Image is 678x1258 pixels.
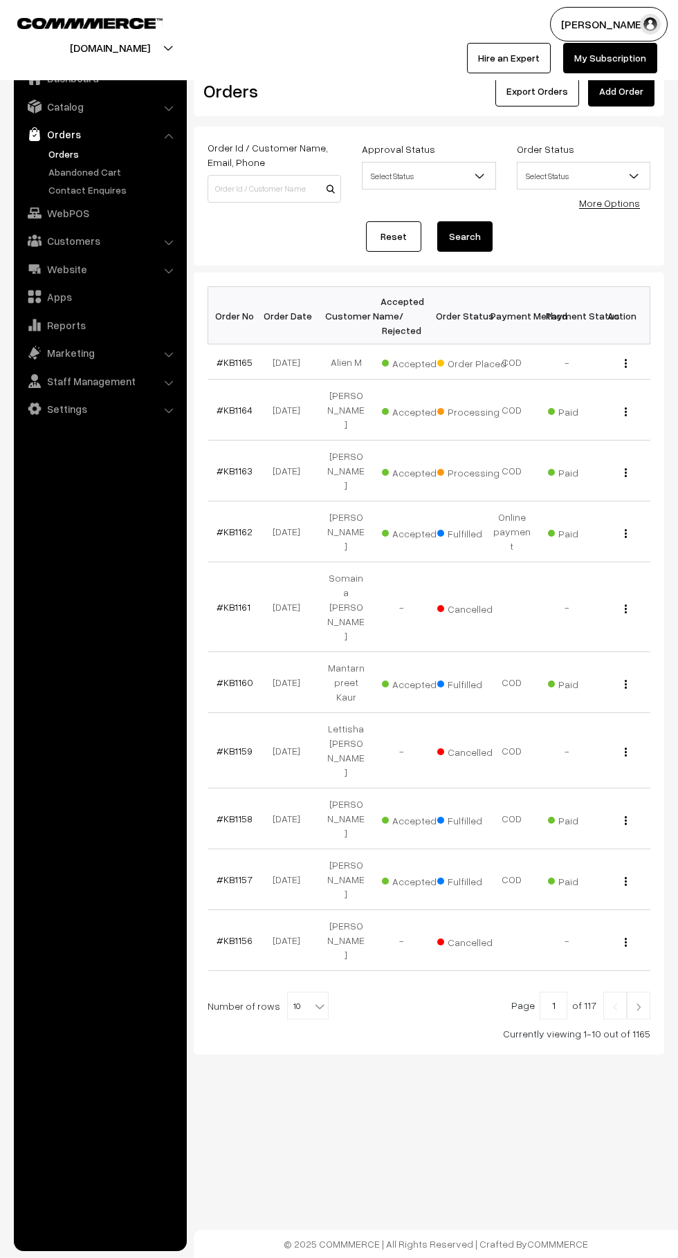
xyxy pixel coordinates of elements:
[45,147,182,161] a: Orders
[484,652,540,713] td: COD
[17,122,182,147] a: Orders
[437,462,506,480] span: Processing
[318,344,374,380] td: Alien M
[362,162,495,189] span: Select Status
[217,934,253,946] a: #KB1156
[263,501,318,562] td: [DATE]
[17,396,182,421] a: Settings
[548,462,617,480] span: Paid
[632,1003,645,1011] img: Right
[609,1003,621,1011] img: Left
[382,871,451,889] span: Accepted
[437,221,493,252] button: Search
[21,30,199,65] button: [DOMAIN_NAME]
[263,287,318,344] th: Order Date
[263,910,318,971] td: [DATE]
[625,407,627,416] img: Menu
[382,523,451,541] span: Accepted
[437,932,506,950] span: Cancelled
[437,871,506,889] span: Fulfilled
[511,999,535,1011] span: Page
[527,1238,588,1250] a: COMMMERCE
[208,1026,650,1041] div: Currently viewing 1-10 out of 1165
[540,562,595,652] td: -
[625,468,627,477] img: Menu
[318,713,374,788] td: Lettisha [PERSON_NAME]
[208,175,341,203] input: Order Id / Customer Name / Customer Email / Customer Phone
[572,999,596,1011] span: of 117
[625,938,627,947] img: Menu
[484,501,540,562] td: Online payment
[217,465,253,477] a: #KB1163
[318,849,374,910] td: [PERSON_NAME]
[588,76,654,107] a: Add Order
[625,604,627,613] img: Menu
[217,526,253,537] a: #KB1162
[550,7,668,41] button: [PERSON_NAME]…
[287,992,329,1019] span: 10
[540,344,595,380] td: -
[208,287,264,344] th: Order No
[17,340,182,365] a: Marketing
[484,441,540,501] td: COD
[263,441,318,501] td: [DATE]
[382,674,451,692] span: Accepted
[263,788,318,849] td: [DATE]
[484,788,540,849] td: COD
[217,676,253,688] a: #KB1160
[217,813,253,824] a: #KB1158
[517,162,650,189] span: Select Status
[484,380,540,441] td: COD
[17,201,182,225] a: WebPOS
[540,287,595,344] th: Payment Status
[318,652,374,713] td: Mantarnpreet Kaur
[318,501,374,562] td: [PERSON_NAME]
[540,910,595,971] td: -
[625,877,627,886] img: Menu
[548,523,617,541] span: Paid
[437,674,506,692] span: Fulfilled
[318,788,374,849] td: [PERSON_NAME]
[17,257,182,281] a: Website
[45,165,182,179] a: Abandoned Cart
[540,713,595,788] td: -
[263,849,318,910] td: [DATE]
[437,810,506,828] span: Fulfilled
[263,380,318,441] td: [DATE]
[194,1230,678,1258] footer: © 2025 COMMMERCE | All Rights Reserved | Crafted By
[17,94,182,119] a: Catalog
[484,713,540,788] td: COD
[17,369,182,394] a: Staff Management
[382,462,451,480] span: Accepted
[263,344,318,380] td: [DATE]
[318,287,374,344] th: Customer Name
[217,356,253,368] a: #KB1165
[563,43,657,73] a: My Subscription
[217,745,253,757] a: #KB1159
[366,221,421,252] a: Reset
[625,680,627,689] img: Menu
[382,810,451,828] span: Accepted
[263,652,318,713] td: [DATE]
[429,287,484,344] th: Order Status
[640,14,661,35] img: user
[318,562,374,652] td: Somaina [PERSON_NAME]
[217,873,253,885] a: #KB1157
[484,849,540,910] td: COD
[517,142,574,156] label: Order Status
[374,287,429,344] th: Accepted / Rejected
[208,999,280,1013] span: Number of rows
[548,674,617,692] span: Paid
[517,164,650,188] span: Select Status
[17,313,182,337] a: Reports
[437,598,506,616] span: Cancelled
[548,401,617,419] span: Paid
[318,441,374,501] td: [PERSON_NAME]
[217,601,250,613] a: #KB1161
[363,164,495,188] span: Select Status
[45,183,182,197] a: Contact Enquires
[595,287,650,344] th: Action
[382,353,451,371] span: Accepted
[17,14,138,30] a: COMMMERCE
[374,910,429,971] td: -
